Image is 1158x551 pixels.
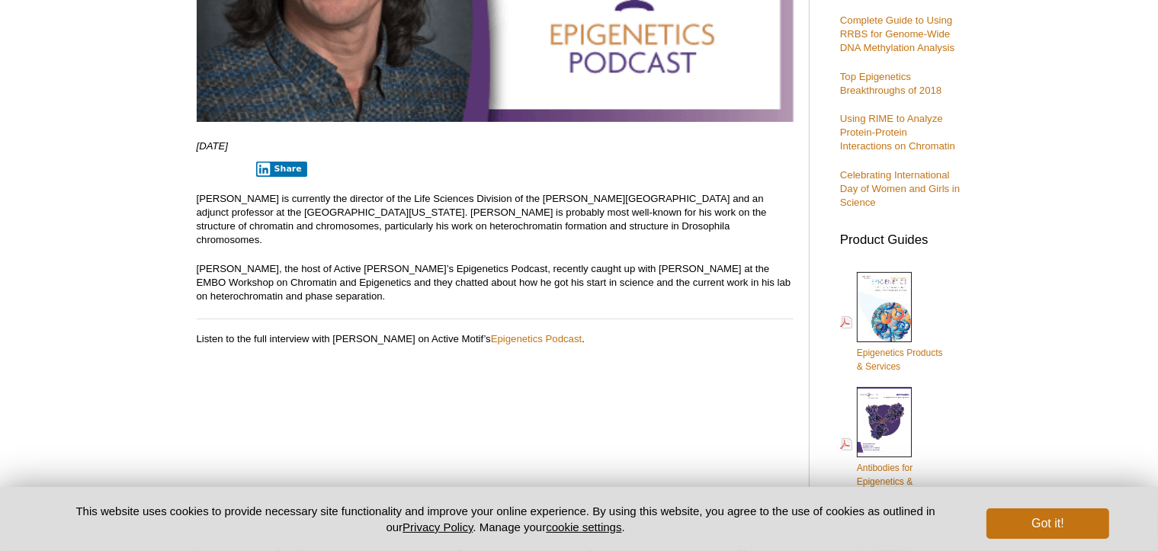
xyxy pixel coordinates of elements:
[256,162,307,177] button: Share
[840,71,941,96] a: Top Epigenetics Breakthroughs of 2018
[986,508,1108,539] button: Got it!
[840,169,960,208] a: Celebrating International Day of Women and Girls in Science
[197,161,246,176] iframe: X Post Button
[840,14,954,53] a: Complete Guide to Using RRBS for Genome-Wide DNA Methylation Analysis
[840,271,943,375] a: Epigenetics Products& Services
[491,333,582,344] a: Epigenetics Podcast
[197,332,794,346] p: Listen to the full interview with [PERSON_NAME] on Active Motif’s .
[403,521,473,533] a: Privacy Policy
[197,140,229,152] em: [DATE]
[857,463,925,501] span: Antibodies for Epigenetics & Gene Regulation
[197,192,794,247] p: [PERSON_NAME] is currently the director of the Life Sciences Division of the [PERSON_NAME][GEOGRA...
[840,386,925,504] a: Antibodies forEpigenetics &Gene Regulation
[546,521,621,533] button: cookie settings
[840,113,955,152] a: Using RIME to Analyze Protein-Protein Interactions on Chromatin
[50,503,962,535] p: This website uses cookies to provide necessary site functionality and improve your online experie...
[197,262,794,303] p: [PERSON_NAME], the host of Active [PERSON_NAME]’s Epigenetics Podcast, recently caught up with [P...
[197,361,794,476] iframe: Heterochromatin and Phase Separation (Gary Karpen)
[857,272,912,342] img: Epi_brochure_140604_cover_web_70x200
[857,387,912,457] img: Abs_epi_2015_cover_web_70x200
[840,225,962,247] h3: Product Guides
[857,348,943,372] span: Epigenetics Products & Services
